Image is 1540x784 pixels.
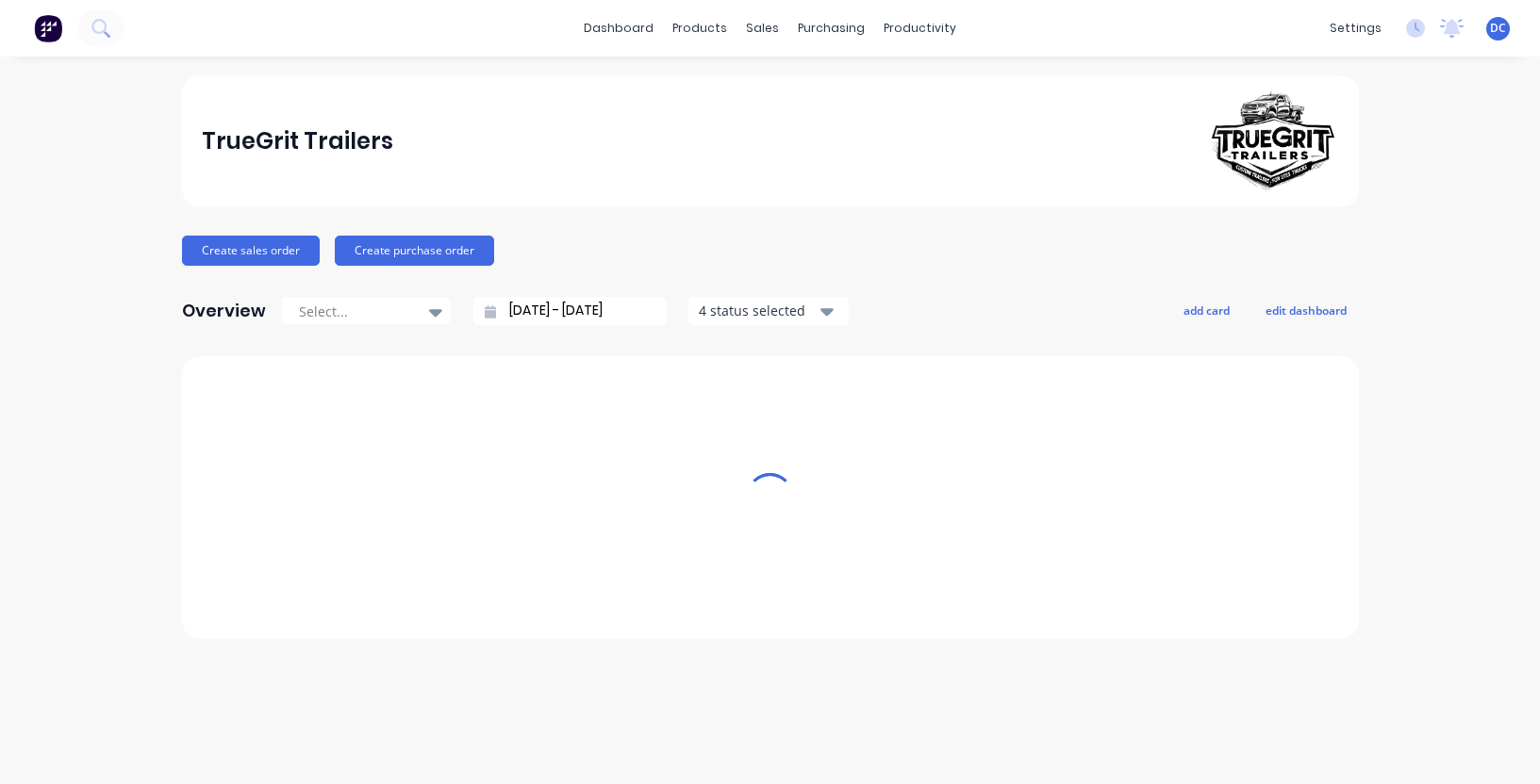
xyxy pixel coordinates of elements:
div: productivity [874,14,966,42]
button: edit dashboard [1253,298,1359,322]
button: Create purchase order [335,236,494,266]
div: settings [1320,14,1391,42]
div: TrueGrit Trailers [202,122,393,160]
div: products [663,14,737,42]
a: dashboard [574,14,663,42]
img: Factory [34,14,62,42]
div: 4 status selected [699,301,818,320]
div: purchasing [788,14,874,42]
img: TrueGrit Trailers [1206,90,1338,192]
span: DC [1490,20,1506,37]
div: Overview [182,292,266,330]
button: 4 status selected [688,297,849,325]
div: sales [737,14,788,42]
button: add card [1171,298,1242,322]
button: Create sales order [182,236,320,266]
